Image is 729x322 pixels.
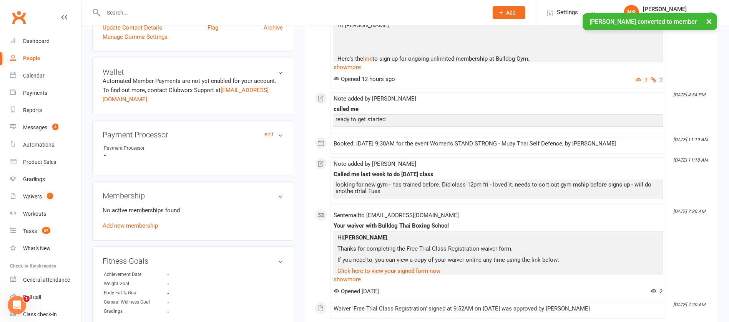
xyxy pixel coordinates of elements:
h3: Payment Processor [103,130,283,139]
a: Messages 3 [10,119,81,136]
a: Reports [10,102,81,119]
strong: [PERSON_NAME] [343,234,387,241]
div: looking for new gym - has trained before. Did class 12pm fri - loved it. needs to sort out gym ms... [335,182,661,195]
a: Product Sales [10,154,81,171]
a: [EMAIL_ADDRESS][DOMAIN_NAME] [103,87,269,103]
button: 2 [651,76,663,85]
p: No active memberships found [103,206,283,215]
div: Payments [23,90,47,96]
p: Hi , [335,233,661,244]
div: Product Sales [23,159,56,165]
p: Here's the to sign up for ongoing unlimited membership at Bulldog Gym. [335,54,661,65]
a: People [10,50,81,67]
input: Search... [101,7,483,18]
a: Automations [10,136,81,154]
div: Waivers [23,193,42,200]
h3: Membership [103,192,283,200]
div: Workouts [23,211,46,217]
strong: - [167,300,211,305]
p: If you need to, you can view a copy of your waiver online any time using the link below: [335,255,661,266]
strong: - [167,281,211,287]
button: × [702,13,716,30]
a: show more [334,274,663,285]
a: Manage Comms Settings [103,32,168,41]
div: Called me last week to do [DATE] class [334,171,663,178]
div: People [23,55,40,61]
i: [DATE] 7:20 AM [673,302,705,307]
a: Add new membership [103,222,158,229]
div: [PERSON_NAME] [643,6,707,13]
a: Tasks 67 [10,223,81,240]
a: Dashboard [10,33,81,50]
a: General attendance kiosk mode [10,271,81,289]
span: 3 [52,124,58,130]
div: Body Fat % Goal [104,289,167,297]
no-payment-system: Automated Member Payments are not yet enabled for your account. To find out more, contact Clubwor... [103,78,276,103]
strong: - [167,272,211,277]
div: Reports [23,107,42,113]
a: Clubworx [9,8,28,27]
i: [DATE] 4:54 PM [673,92,705,97]
a: Workouts [10,205,81,223]
div: Dashboard [23,38,50,44]
div: Class check-in [23,311,57,317]
div: NS [624,5,639,20]
a: Roll call [10,289,81,306]
a: Payments [10,84,81,102]
div: Waiver 'Free Trial Class Registration' signed at 9:52AM on [DATE] was approved by [PERSON_NAME] [334,305,663,312]
span: 1 [23,296,30,302]
button: Add [493,6,525,19]
iframe: Intercom live chat [8,296,26,314]
div: General attendance [23,277,70,283]
span: Opened [DATE] [334,288,379,295]
i: [DATE] 11:19 AM [673,137,708,142]
a: edit [264,131,274,138]
span: 1 [47,193,53,199]
span: Opened 12 hours ago [334,76,395,83]
div: Weight Goal [104,280,167,287]
div: called me [334,106,663,112]
div: ready to get started [335,116,661,123]
div: Gradings [104,308,167,315]
div: Your waiver with Bulldog Thai Boxing School [334,223,663,229]
strong: - [167,309,211,315]
i: [DATE] 7:20 AM [673,209,705,214]
span: Sent email to [EMAIL_ADDRESS][DOMAIN_NAME] [334,212,459,219]
div: Achievement Date [104,271,167,278]
div: Tasks [23,228,37,234]
a: link [363,55,372,62]
h3: Wallet [103,68,283,76]
span: Add [506,10,516,16]
a: Gradings [10,171,81,188]
div: General Wellness Goal [104,299,167,306]
div: Automations [23,142,54,148]
a: Calendar [10,67,81,84]
div: Gradings [23,176,45,182]
a: Click here to view your signed form now [337,268,440,274]
p: Thanks for completing the Free Trial Class Registration waiver form. [335,244,661,255]
span: 67 [42,227,50,234]
span: 2 [651,288,663,295]
div: Note added by [PERSON_NAME] [334,161,663,167]
a: show more [334,62,663,73]
strong: - [167,290,211,296]
i: [DATE] 11:18 AM [673,157,708,163]
div: Roll call [23,294,41,300]
div: What's New [23,245,51,251]
strong: - [104,152,283,159]
div: [PERSON_NAME] converted to member [583,13,717,30]
div: Note added by [PERSON_NAME] [334,96,663,102]
a: What's New [10,240,81,257]
div: Calendar [23,73,45,79]
div: Bulldog Thai Boxing School [643,13,707,20]
div: Payment Processor [104,145,167,152]
button: 7 [636,76,648,85]
div: Messages [23,124,47,130]
h3: Fitness Goals [103,257,283,265]
span: Settings [557,4,578,21]
div: Booked: [DATE] 9:30AM for the event Women's STAND STRONG - Muay Thai Self Defence, by [PERSON_NAME] [334,140,663,147]
a: Waivers 1 [10,188,81,205]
